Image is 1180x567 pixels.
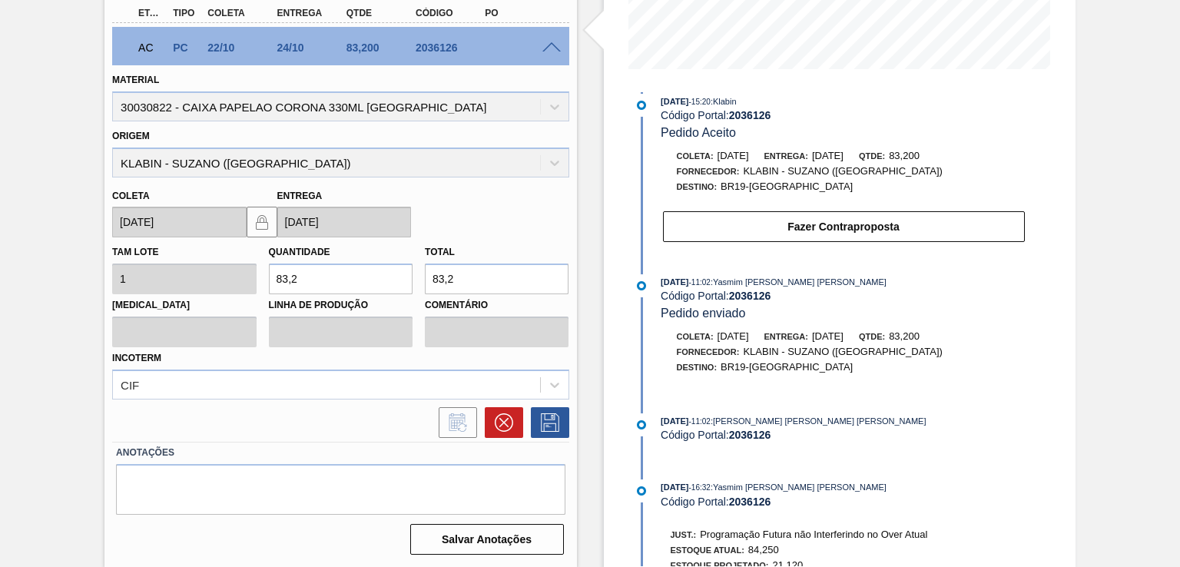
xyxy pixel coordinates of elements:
[138,41,165,54] p: AC
[661,482,688,492] span: [DATE]
[663,211,1025,242] button: Fazer Contraproposta
[431,407,477,438] div: Informar alteração no pedido
[112,75,159,85] label: Material
[661,416,688,426] span: [DATE]
[711,482,887,492] span: : Yasmim [PERSON_NAME] [PERSON_NAME]
[764,151,808,161] span: Entrega:
[677,347,740,356] span: Fornecedor:
[204,41,280,54] div: 22/10/2025
[812,330,844,342] span: [DATE]
[812,150,844,161] span: [DATE]
[112,294,256,317] label: [MEDICAL_DATA]
[112,131,150,141] label: Origem
[134,8,169,18] div: Etapa
[637,486,646,496] img: atual
[661,429,1026,441] div: Código Portal:
[689,483,711,492] span: - 16:32
[689,278,711,287] span: - 11:02
[169,41,204,54] div: Pedido de Compra
[343,41,419,54] div: 83,200
[711,416,926,426] span: : [PERSON_NAME] [PERSON_NAME] [PERSON_NAME]
[116,442,565,464] label: Anotações
[764,332,808,341] span: Entrega:
[425,294,568,317] label: Comentário
[700,529,927,540] span: Programação Futura não Interferindo no Over Atual
[689,98,711,106] span: - 15:20
[743,165,943,177] span: KLABIN - SUZANO ([GEOGRAPHIC_DATA])
[343,8,419,18] div: Qtde
[721,361,853,373] span: BR19-[GEOGRAPHIC_DATA]
[410,524,564,555] button: Salvar Anotações
[269,247,330,257] label: Quantidade
[661,109,1026,121] div: Código Portal:
[661,307,745,320] span: Pedido enviado
[112,207,246,237] input: dd/mm/yyyy
[637,420,646,429] img: atual
[273,8,350,18] div: Entrega
[269,294,413,317] label: Linha de Produção
[112,191,149,201] label: Coleta
[425,247,455,257] label: Total
[721,181,853,192] span: BR19-[GEOGRAPHIC_DATA]
[277,207,411,237] input: dd/mm/yyyy
[121,378,139,391] div: CIF
[204,8,280,18] div: Coleta
[671,530,697,539] span: Just.:
[677,167,740,176] span: Fornecedor:
[689,417,711,426] span: - 11:02
[661,97,688,106] span: [DATE]
[661,290,1026,302] div: Código Portal:
[523,407,569,438] div: Salvar Pedido
[477,407,523,438] div: Cancelar pedido
[718,330,749,342] span: [DATE]
[889,330,920,342] span: 83,200
[729,496,771,508] strong: 2036126
[743,346,943,357] span: KLABIN - SUZANO ([GEOGRAPHIC_DATA])
[169,8,204,18] div: Tipo
[718,150,749,161] span: [DATE]
[481,8,557,18] div: PO
[677,363,718,372] span: Destino:
[677,182,718,191] span: Destino:
[677,151,714,161] span: Coleta:
[637,101,646,110] img: atual
[748,544,779,555] span: 84,250
[112,353,161,363] label: Incoterm
[859,332,885,341] span: Qtde:
[711,277,887,287] span: : Yasmim [PERSON_NAME] [PERSON_NAME]
[253,213,271,231] img: locked
[134,31,169,65] div: Aguardando Composição de Carga
[729,290,771,302] strong: 2036126
[412,41,488,54] div: 2036126
[729,109,771,121] strong: 2036126
[677,332,714,341] span: Coleta:
[112,247,158,257] label: Tam lote
[277,191,323,201] label: Entrega
[412,8,488,18] div: Código
[247,207,277,237] button: locked
[859,151,885,161] span: Qtde:
[273,41,350,54] div: 24/10/2025
[637,281,646,290] img: atual
[661,277,688,287] span: [DATE]
[729,429,771,441] strong: 2036126
[661,126,736,139] span: Pedido Aceito
[661,496,1026,508] div: Código Portal:
[711,97,737,106] span: : Klabin
[671,545,744,555] span: Estoque Atual:
[889,150,920,161] span: 83,200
